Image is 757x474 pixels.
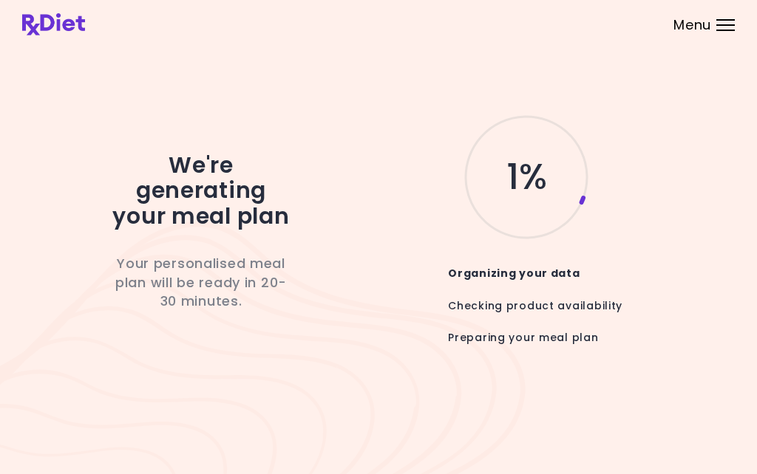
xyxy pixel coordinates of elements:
[673,18,711,32] span: Menu
[506,165,546,190] span: 1 %
[425,282,628,314] div: Checking product availability
[425,250,628,281] div: Organizing your data
[109,254,293,310] p: Your personalised meal plan will be ready in 20-30 minutes.
[109,153,293,230] h2: We're generating your meal plan
[425,314,628,361] div: Preparing your meal plan
[22,13,85,35] img: RxDiet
